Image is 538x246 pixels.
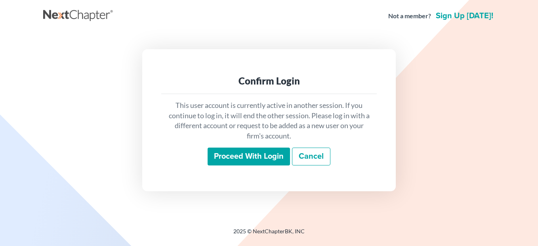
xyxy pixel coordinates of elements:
[292,148,330,166] a: Cancel
[168,100,370,141] p: This user account is currently active in another session. If you continue to log in, it will end ...
[434,12,495,20] a: Sign up [DATE]!
[208,148,290,166] input: Proceed with login
[43,227,495,242] div: 2025 © NextChapterBK, INC
[388,12,431,21] strong: Not a member?
[168,75,370,87] div: Confirm Login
